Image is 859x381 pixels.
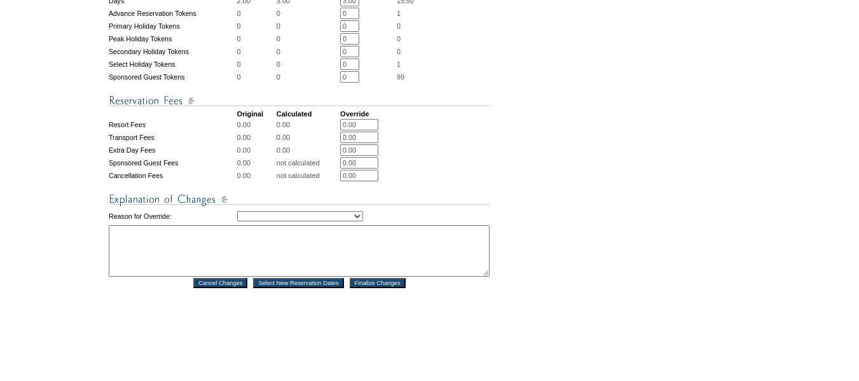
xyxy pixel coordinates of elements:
td: Advance Reservation Tokens [109,8,236,19]
span: 0 [397,48,401,55]
td: 0 [277,8,339,19]
img: Explanation of Changes [109,191,490,207]
span: 0 [397,35,401,43]
td: 0.00 [237,132,275,143]
td: 0 [277,46,339,57]
td: 0.00 [237,157,275,169]
td: Peak Holiday Tokens [109,33,236,45]
td: 0 [237,59,275,70]
img: Reservation Fees [109,93,490,109]
input: Cancel Changes [193,278,247,288]
td: Sponsored Guest Fees [109,157,236,169]
td: Primary Holiday Tokens [109,20,236,32]
td: Transport Fees [109,132,236,143]
td: Override [340,110,395,118]
td: not calculated [277,157,339,169]
td: 0.00 [237,144,275,156]
td: 0 [277,59,339,70]
td: Reason for Override: [109,209,236,224]
td: 0 [277,20,339,32]
td: Resort Fees [109,119,236,130]
td: 0 [237,46,275,57]
span: 0 [397,22,401,30]
td: 0 [277,33,339,45]
td: 0.00 [277,119,339,130]
td: 0.00 [277,144,339,156]
span: 1 [397,60,401,68]
td: 0 [277,71,339,83]
input: Select New Reservation Dates [253,278,344,288]
span: 1 [397,10,401,17]
input: Finalize Changes [350,278,406,288]
td: not calculated [277,170,339,181]
td: 0 [237,71,275,83]
td: Sponsored Guest Tokens [109,71,236,83]
td: Original [237,110,275,118]
td: Secondary Holiday Tokens [109,46,236,57]
td: 0 [237,20,275,32]
td: Extra Day Fees [109,144,236,156]
span: 99 [397,73,404,81]
td: Cancellation Fees [109,170,236,181]
td: Calculated [277,110,339,118]
td: 0.00 [237,170,275,181]
td: 0 [237,33,275,45]
td: Select Holiday Tokens [109,59,236,70]
td: 0.00 [277,132,339,143]
td: 0.00 [237,119,275,130]
td: 0 [237,8,275,19]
